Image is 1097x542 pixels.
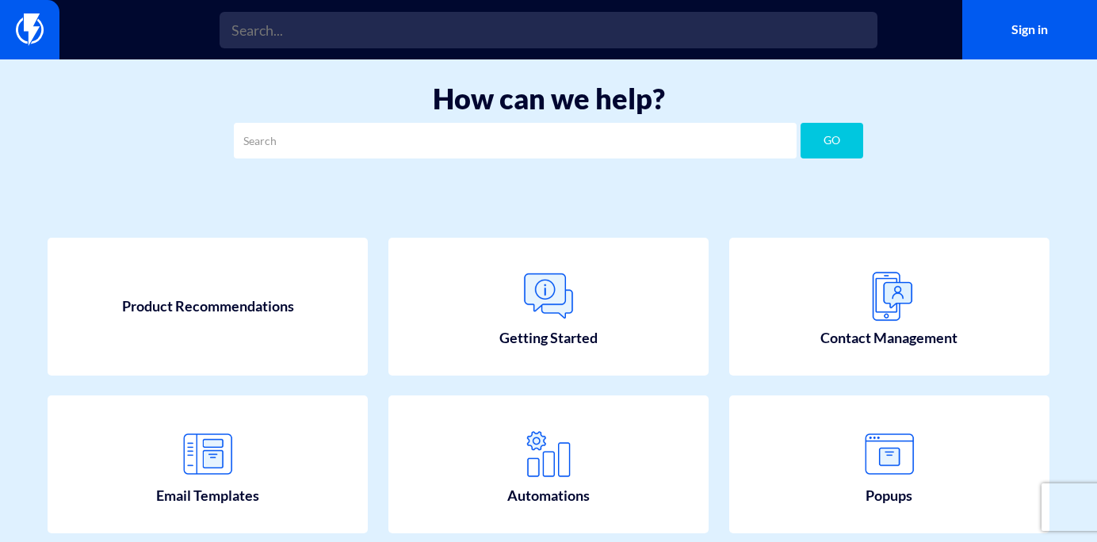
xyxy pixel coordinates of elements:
[866,486,912,506] span: Popups
[48,238,368,376] a: Product Recommendations
[122,296,294,317] span: Product Recommendations
[729,395,1049,533] a: Popups
[507,486,590,506] span: Automations
[729,238,1049,376] a: Contact Management
[801,123,863,158] button: GO
[388,395,709,533] a: Automations
[499,328,598,349] span: Getting Started
[48,395,368,533] a: Email Templates
[388,238,709,376] a: Getting Started
[156,486,259,506] span: Email Templates
[220,12,877,48] input: Search...
[234,123,797,158] input: Search
[820,328,957,349] span: Contact Management
[24,83,1073,115] h1: How can we help?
